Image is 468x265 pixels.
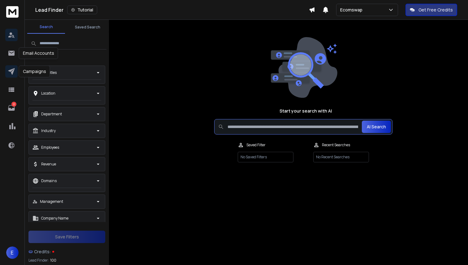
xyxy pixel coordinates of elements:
[340,7,365,13] p: Ecomswap
[28,246,105,258] a: Credits:
[41,112,62,117] p: Department
[41,128,56,133] p: Industry
[41,178,57,183] p: Domains
[19,47,58,59] div: Email Accounts
[246,143,266,147] p: Saved Filter
[41,162,56,167] p: Revenue
[5,102,18,114] a: 2
[40,199,63,204] p: Management
[238,152,293,162] p: No Saved Filters
[19,66,50,77] div: Campaigns
[313,152,369,162] p: No Recent Searches
[269,37,337,98] img: image
[362,121,391,133] button: AI Search
[41,216,68,221] p: Company Name
[27,21,65,34] button: Search
[34,249,51,255] span: Credits:
[35,6,309,14] div: Lead Finder
[6,246,19,259] button: E
[41,145,59,150] p: Employees
[67,6,97,14] button: Tutorial
[69,21,106,33] button: Saved Search
[11,102,16,107] p: 2
[418,7,453,13] p: Get Free Credits
[405,4,457,16] button: Get Free Credits
[28,258,49,263] p: Lead Finder:
[322,143,350,147] p: Recent Searches
[50,258,56,263] span: 100
[41,91,55,96] p: Location
[279,108,332,114] h1: Start your search with AI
